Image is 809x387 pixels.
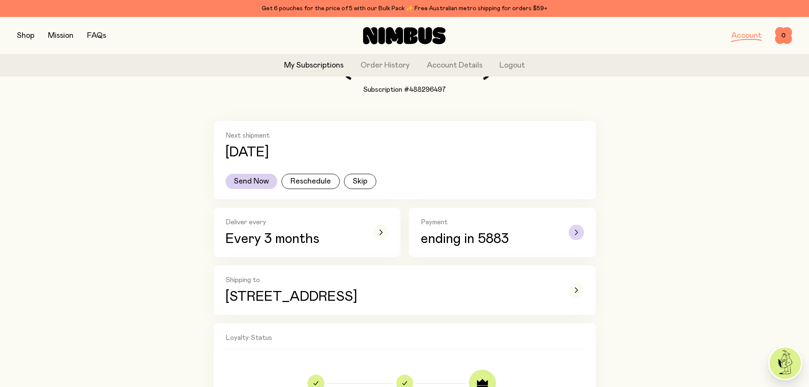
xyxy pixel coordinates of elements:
button: Deliver everyEvery 3 months [214,208,400,257]
h2: Shipping to [226,276,557,284]
button: Paymentending in 5883 [409,208,596,257]
div: Get 6 pouches for the price of 5 with our Bulk Pack ✨ Free Australian metro shipping for orders $59+ [17,3,792,14]
a: Account Details [427,60,482,71]
button: 0 [775,27,792,44]
h2: Next shipment [226,131,584,140]
a: Order History [361,60,410,71]
p: [DATE] [226,145,269,160]
h1: Subscription #488296497 [363,85,446,94]
img: agent [770,347,801,379]
a: My Subscriptions [284,60,344,71]
h2: Loyalty Status [226,333,584,349]
h2: Deliver every [226,218,361,226]
p: [STREET_ADDRESS] [226,289,557,305]
button: Reschedule [282,174,340,189]
button: Logout [499,60,525,71]
a: Account [731,32,761,40]
button: Send Now [226,174,277,189]
p: Every 3 months [226,232,361,247]
a: FAQs [87,32,106,40]
button: Skip [344,174,376,189]
span: ending in 5883 [421,232,509,247]
a: Mission [48,32,73,40]
button: Shipping to[STREET_ADDRESS] [214,266,596,315]
h2: Payment [421,218,557,226]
